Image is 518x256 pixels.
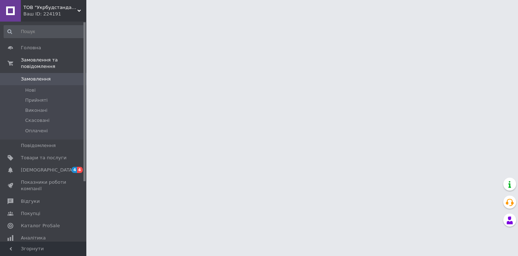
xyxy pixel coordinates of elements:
[21,155,67,161] span: Товари та послуги
[21,167,74,173] span: [DEMOGRAPHIC_DATA]
[21,235,46,241] span: Аналітика
[21,198,40,205] span: Відгуки
[23,4,77,11] span: ТОВ "Укрбудстандарт"
[23,11,86,17] div: Ваш ID: 224191
[25,117,50,124] span: Скасовані
[21,76,51,82] span: Замовлення
[21,57,86,70] span: Замовлення та повідомлення
[25,107,47,114] span: Виконані
[21,45,41,51] span: Головна
[25,87,36,93] span: Нові
[21,223,60,229] span: Каталог ProSale
[25,128,48,134] span: Оплачені
[72,167,77,173] span: 4
[21,179,67,192] span: Показники роботи компанії
[21,142,56,149] span: Повідомлення
[4,25,85,38] input: Пошук
[77,167,83,173] span: 4
[21,210,40,217] span: Покупці
[25,97,47,104] span: Прийняті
